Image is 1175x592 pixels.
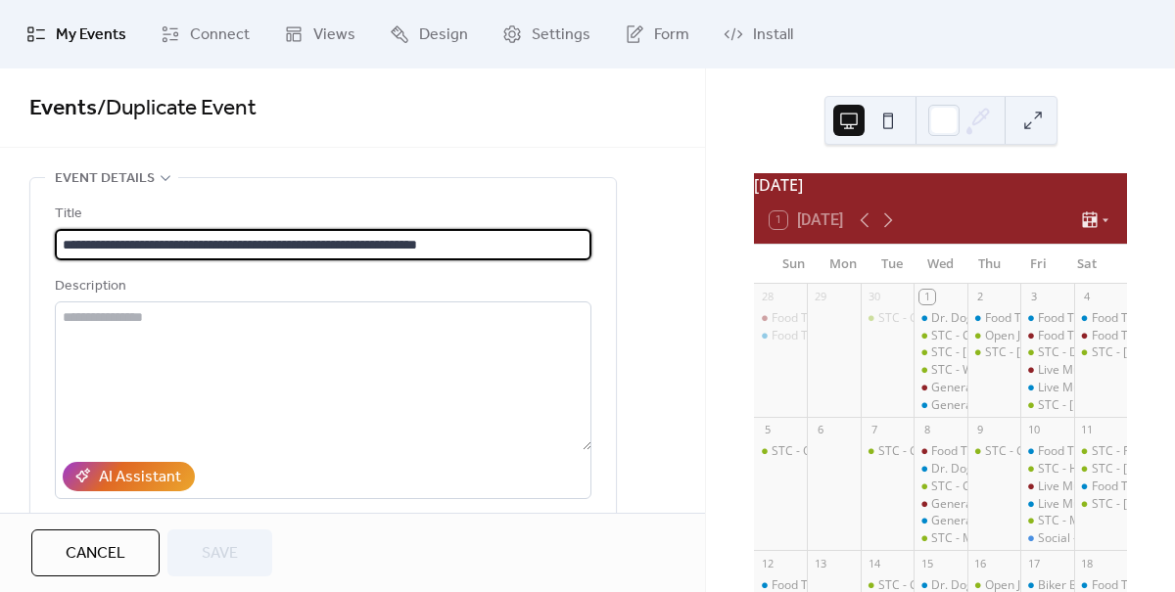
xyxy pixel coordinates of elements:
[914,328,966,344] div: STC - Charity Bike Ride with Sammy's Bikes @ Weekly from 6pm to 7:30pm on Wednesday from Wed May ...
[967,328,1020,344] div: Open Jam with Sam Wyatt @ STC @ Thu Oct 2, 2025 7pm - 11pm (CDT)
[914,461,966,478] div: Dr. Dog’s Food Truck - Roselle @ Weekly from 6pm to 9pm
[97,87,257,130] span: / Duplicate Event
[12,8,141,61] a: My Events
[919,556,934,570] div: 15
[973,423,988,437] div: 9
[861,310,914,327] div: STC - General Knowledge Trivia @ Tue Sep 30, 2025 7pm - 9pm (CDT)
[916,245,965,284] div: Wed
[269,8,370,61] a: Views
[66,542,125,566] span: Cancel
[654,23,689,47] span: Form
[760,556,775,570] div: 12
[1074,496,1127,513] div: STC - Matt Keen Band @ Sat Oct 11, 2025 7pm - 10pm (CDT)
[967,310,1020,327] div: Food Truck - Dr. Dogs - Roselle * donation to LPHS Choir... @ Thu Oct 2, 2025 5pm - 9pm (CDT)
[1020,443,1073,460] div: Food Truck - Uncle Cams Sandwiches - Roselle @ Fri Oct 10, 2025 5pm - 9pm (CDT)
[867,556,881,570] div: 14
[313,23,355,47] span: Views
[1074,328,1127,344] div: Food Truck - Pizza 750 - Lemont @ Sat Oct 4, 2025 2pm - 6pm (CDT)
[754,310,807,327] div: Food Truck - Pierogi Rig - Lemont @ Sun Sep 28, 2025 1pm - 5pm (CDT)
[29,87,97,130] a: Events
[813,423,827,437] div: 6
[868,245,916,284] div: Tue
[914,397,966,414] div: General Knowledge Trivia - Roselle @ Wed Oct 1, 2025 7pm - 9pm (CDT)
[967,443,1020,460] div: STC - Grunge Theme Night @ Thu Oct 9, 2025 8pm - 11pm (CDT)
[1026,290,1041,304] div: 3
[772,443,1085,460] div: STC - Outdoor Doggie Dining class @ 1pm - 2:30pm (CDT)
[1020,461,1073,478] div: STC - Happy Lobster @ Fri Oct 10, 2025 5pm - 9pm (CDT)
[1020,530,1073,547] div: Social - Magician Pat Flanagan @ Fri Oct 10, 2025 8pm - 10:30pm (CDT)
[1080,423,1095,437] div: 11
[1074,443,1127,460] div: STC - Four Ds BBQ @ Sat Oct 11, 2025 12pm - 6pm (CDT)
[190,23,250,47] span: Connect
[610,8,704,61] a: Form
[1074,461,1127,478] div: STC - Terry Byrne @ Sat Oct 11, 2025 2pm - 5pm (CDT)
[914,310,966,327] div: Dr. Dog’s Food Truck - Roselle @ Weekly from 6pm to 9pm
[1080,556,1095,570] div: 18
[973,556,988,570] div: 16
[1020,310,1073,327] div: Food Truck - Da Pizza Co - Roselle @ Fri Oct 3, 2025 5pm - 9pm (CDT)
[919,423,934,437] div: 8
[772,328,1128,344] div: Food Truck - Da Wing Wagon - Roselle @ [DATE] 3pm - 6pm (CDT)
[754,173,1127,197] div: [DATE]
[813,290,827,304] div: 29
[99,466,181,489] div: AI Assistant
[1074,478,1127,495] div: Food Truck - Chuck’s Wood Fired Pizza - Roselle @ Sat Oct 11, 2025 5pm - 8pm (CST)
[914,362,966,379] div: STC - Wild Fries food truck @ Wed Oct 1, 2025 6pm - 9pm (CDT)
[31,529,160,576] button: Cancel
[914,380,966,396] div: General Knowledge Trivia - Lemont @ Wed Oct 1, 2025 7pm - 9pm (CDT)
[1026,556,1041,570] div: 17
[813,556,827,570] div: 13
[1080,290,1095,304] div: 4
[1062,245,1111,284] div: Sat
[1020,513,1073,529] div: STC - Miss Behavin' Band @ Fri Oct 10, 2025 7pm - 10pm (CDT)
[919,290,934,304] div: 1
[772,310,1135,327] div: Food Truck - [PERSON_NAME] - Lemont @ [DATE] 1pm - 5pm (CDT)
[867,423,881,437] div: 7
[914,530,966,547] div: STC - Music Bingo hosted by Pollyanna's Sean Frazier @ Wed Oct 8, 2025 7pm - 9pm (CDT)
[1020,362,1073,379] div: Live Music - Billy Denton - Lemont @ Fri Oct 3, 2025 7pm - 10pm (CDT)
[753,23,793,47] span: Install
[1020,397,1073,414] div: STC - Jimmy Nick and the Don't Tell Mama @ Fri Oct 3, 2025 7pm - 10pm (CDT)
[754,443,807,460] div: STC - Outdoor Doggie Dining class @ 1pm - 2:30pm (CDT)
[1020,380,1073,396] div: Live Music - Ryan Cooper - Roselle @ Fri Oct 3, 2025 7pm - 10pm (CDT)
[488,8,605,61] a: Settings
[1020,344,1073,361] div: STC - Dark Horse Grill @ Fri Oct 3, 2025 5pm - 9pm (CDT)
[1020,496,1073,513] div: Live Music - Jeffery Constantine - Roselle @ Fri Oct 10, 2025 7pm - 10pm (CDT)
[56,23,126,47] span: My Events
[760,290,775,304] div: 28
[867,290,881,304] div: 30
[973,290,988,304] div: 2
[55,275,587,298] div: Description
[964,245,1013,284] div: Thu
[770,245,819,284] div: Sun
[819,245,868,284] div: Mon
[967,344,1020,361] div: STC - Gvs Italian Street Food @ Thu Oct 2, 2025 7pm - 9pm (CDT)
[760,423,775,437] div: 5
[914,443,966,460] div: Food Truck - Happy Lobster - Lemont @ Wed Oct 8, 2025 5pm - 9pm (CDT)
[1020,478,1073,495] div: Live Music - Crawfords Daughter- Lemont @ Fri Oct 10, 2025 7pm - 10pm (CDT)
[914,513,966,529] div: General Knowledge Trivia - Roselle @ Wed Oct 8, 2025 7pm - 9pm (CDT)
[375,8,483,61] a: Design
[861,443,914,460] div: STC - General Knowledge Trivia @ Tue Oct 7, 2025 7pm - 9pm (CDT)
[1074,310,1127,327] div: Food Truck - Mamma Mia Pizza - Roselle @ Sat Oct 4, 2025 2pm - 6pm (CDT)
[1013,245,1062,284] div: Fri
[754,328,807,344] div: Food Truck - Da Wing Wagon - Roselle @ Sun Sep 28, 2025 3pm - 6pm (CDT)
[709,8,808,61] a: Install
[1026,423,1041,437] div: 10
[63,462,195,491] button: AI Assistant
[914,344,966,361] div: STC - Stern Style Pinball Tournament @ Wed Oct 1, 2025 6pm - 9pm (CDT)
[55,167,155,191] span: Event details
[55,203,587,226] div: Title
[1020,328,1073,344] div: Food Truck - Happy Times - Lemont @ Fri Oct 3, 2025 5pm - 9pm (CDT)
[914,496,966,513] div: General Knowledge Trivia - Lemont @ Wed Oct 8, 2025 7pm - 9pm (CDT)
[914,478,966,495] div: STC - Charity Bike Ride with Sammy's Bikes @ Weekly from 6pm to 7:30pm on Wednesday from Wed May ...
[532,23,590,47] span: Settings
[146,8,264,61] a: Connect
[419,23,468,47] span: Design
[1074,344,1127,361] div: STC - Billy Denton @ Sat Oct 4, 2025 7pm - 10pm (CDT)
